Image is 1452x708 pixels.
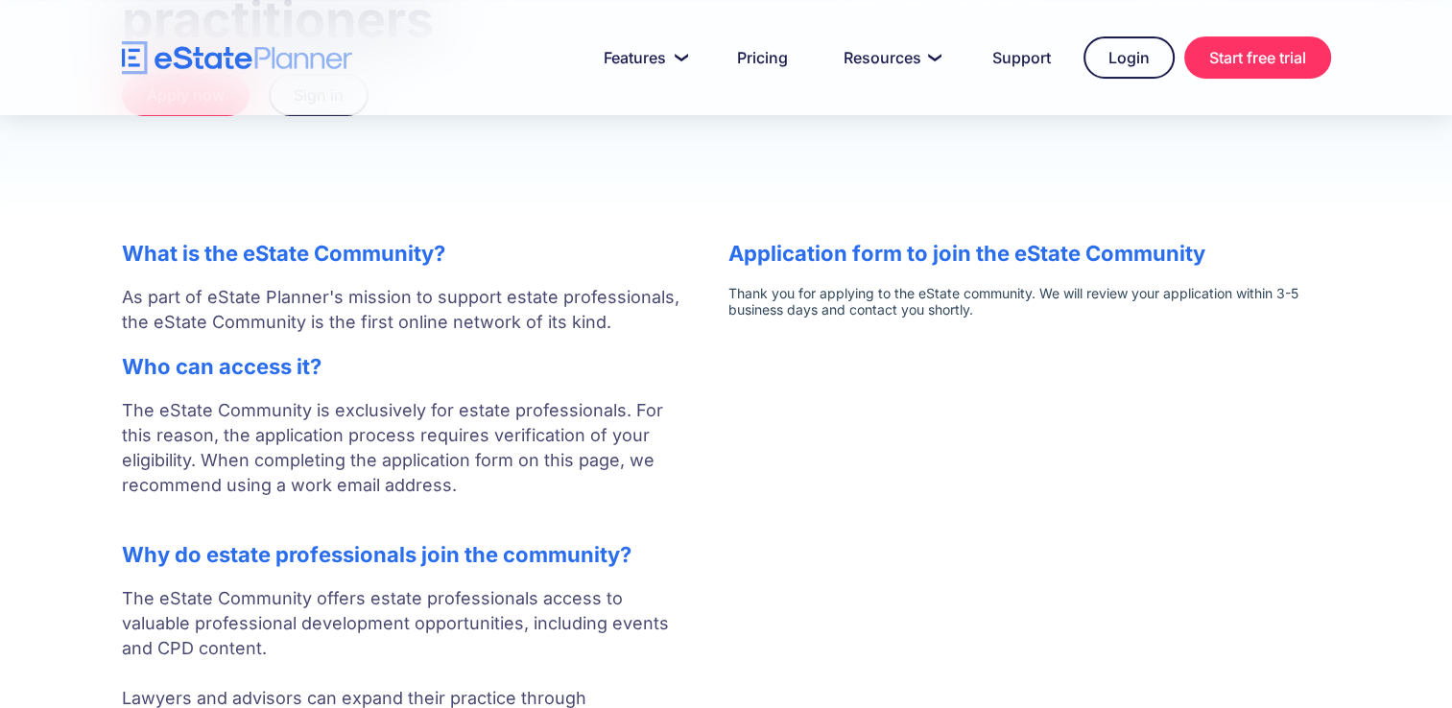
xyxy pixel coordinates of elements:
[122,241,690,266] h2: What is the eState Community?
[122,41,352,75] a: home
[581,38,704,77] a: Features
[714,38,811,77] a: Pricing
[122,354,690,379] h2: Who can access it?
[122,542,690,567] h2: Why do estate professionals join the community?
[1184,36,1331,79] a: Start free trial
[969,38,1074,77] a: Support
[728,285,1331,318] iframe: Form 0
[122,285,690,335] p: As part of eState Planner's mission to support estate professionals, the eState Community is the ...
[122,398,690,523] p: The eState Community is exclusively for estate professionals. For this reason, the application pr...
[728,241,1331,266] h2: Application form to join the eState Community
[1083,36,1175,79] a: Login
[821,38,960,77] a: Resources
